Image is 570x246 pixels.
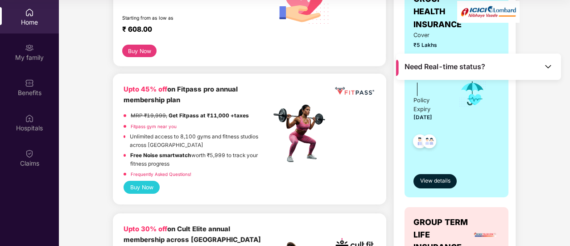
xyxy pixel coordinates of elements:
[124,225,167,233] b: Upto 30% off
[271,102,333,165] img: fpp.png
[130,152,191,158] strong: Free Noise smartwatch
[131,171,191,177] a: Frequently Asked Questions!
[131,124,177,129] a: Fitpass gym near you
[413,174,457,188] button: View details
[409,132,431,154] img: svg+xml;base64,PHN2ZyB4bWxucz0iaHR0cDovL3d3dy53My5vcmcvMjAwMC9zdmciIHdpZHRoPSI0OC45NDMiIGhlaWdodD...
[124,85,238,104] b: on Fitpass pro annual membership plan
[544,62,553,71] img: Toggle Icon
[413,96,446,114] div: Policy Expiry
[25,114,34,123] img: svg+xml;base64,PHN2ZyBpZD0iSG9zcGl0YWxzIiB4bWxucz0iaHR0cDovL3d3dy53My5vcmcvMjAwMC9zdmciIHdpZHRoPS...
[124,85,167,93] b: Upto 45% off
[25,149,34,158] img: svg+xml;base64,PHN2ZyBpZD0iQ2xhaW0iIHhtbG5zPSJodHRwOi8vd3d3LnczLm9yZy8yMDAwL3N2ZyIgd2lkdGg9IjIwIi...
[122,15,233,21] div: Starting from as low as
[25,43,34,52] img: svg+xml;base64,PHN2ZyB3aWR0aD0iMjAiIGhlaWdodD0iMjAiIHZpZXdCb3g9IjAgMCAyMCAyMCIgZmlsbD0ibm9uZSIgeG...
[131,113,167,119] del: MRP ₹19,999,
[413,41,446,50] span: ₹5 Lakhs
[130,133,271,149] p: Unlimited access to 8,100 gyms and fitness studios across [GEOGRAPHIC_DATA]
[405,62,485,71] span: Need Real-time status?
[418,132,440,154] img: svg+xml;base64,PHN2ZyB4bWxucz0iaHR0cDovL3d3dy53My5vcmcvMjAwMC9zdmciIHdpZHRoPSI0OC45MTUiIGhlaWdodD...
[458,79,487,108] img: icon
[413,114,432,121] span: [DATE]
[122,45,157,57] button: Buy Now
[334,84,376,97] img: fppp.png
[169,113,249,119] strong: Get Fitpass at ₹11,000 +taxes
[124,181,160,194] button: Buy Now
[122,25,262,36] div: ₹ 608.00
[413,31,446,40] span: Cover
[124,225,261,243] b: on Cult Elite annual membership across [GEOGRAPHIC_DATA]
[130,151,271,168] p: worth ₹5,999 to track your fitness progress
[457,1,520,23] img: insurerLogo
[413,53,446,71] div: Policy issued
[420,177,450,185] span: View details
[25,8,34,17] img: svg+xml;base64,PHN2ZyBpZD0iSG9tZSIgeG1sbnM9Imh0dHA6Ly93d3cudzMub3JnLzIwMDAvc3ZnIiB3aWR0aD0iMjAiIG...
[25,79,34,88] img: svg+xml;base64,PHN2ZyBpZD0iQmVuZWZpdHMiIHhtbG5zPSJodHRwOi8vd3d3LnczLm9yZy8yMDAwL3N2ZyIgd2lkdGg9Ij...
